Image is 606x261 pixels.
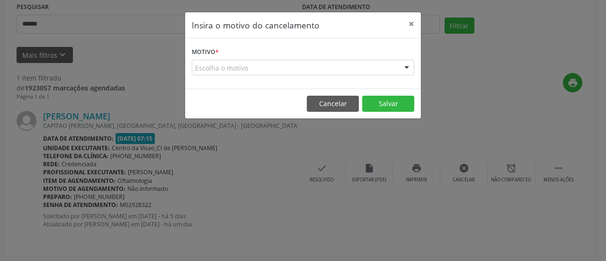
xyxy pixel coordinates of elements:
[307,96,359,112] button: Cancelar
[192,45,219,60] label: Motivo
[402,12,421,36] button: Close
[195,63,248,73] span: Escolha o motivo
[362,96,414,112] button: Salvar
[192,19,320,31] h5: Insira o motivo do cancelamento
